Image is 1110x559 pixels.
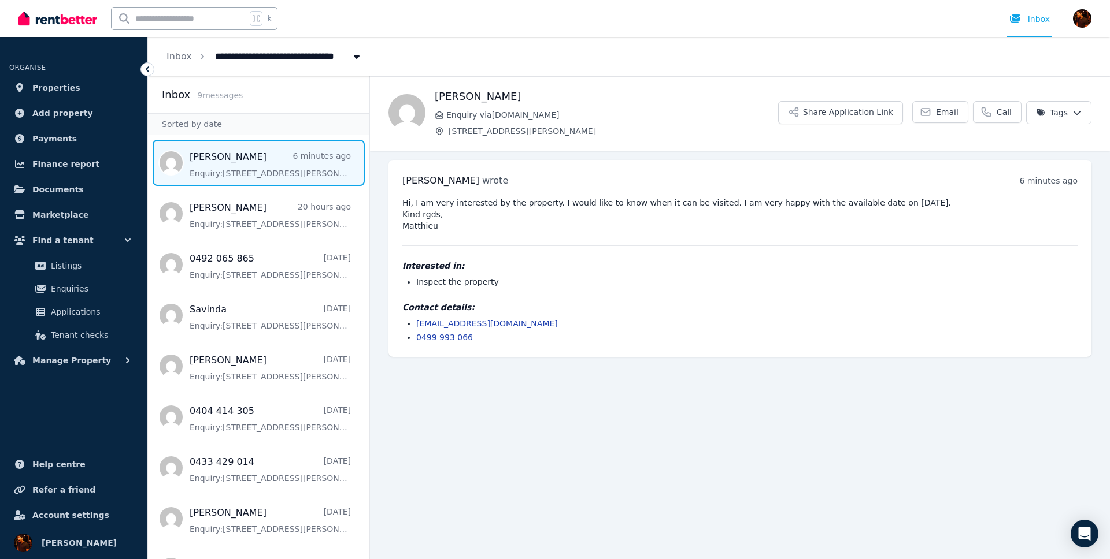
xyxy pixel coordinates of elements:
a: Properties [9,76,138,99]
nav: Breadcrumb [148,37,381,76]
span: Documents [32,182,84,196]
h4: Interested in: [402,260,1078,271]
a: Email [912,101,968,123]
a: Help centre [9,453,138,476]
a: Add property [9,102,138,125]
a: Inbox [166,51,192,62]
a: 0433 429 014[DATE]Enquiry:[STREET_ADDRESS][PERSON_NAME]. [190,455,351,484]
span: Find a tenant [32,233,94,247]
img: Sergio Lourenco da Silva [14,534,32,552]
span: Properties [32,81,80,95]
span: k [267,14,271,23]
button: Find a tenant [9,229,138,252]
span: Account settings [32,508,109,522]
span: [STREET_ADDRESS][PERSON_NAME] [449,125,778,137]
span: Refer a friend [32,483,95,497]
a: [PERSON_NAME][DATE]Enquiry:[STREET_ADDRESS][PERSON_NAME]. [190,353,351,382]
span: ORGANISE [9,64,46,72]
span: Listings [51,259,129,273]
img: RentBetter [18,10,97,27]
a: Tenant checks [14,323,134,346]
a: 0499 993 066 [416,333,473,342]
span: Finance report [32,157,99,171]
div: Sorted by date [148,113,369,135]
span: [PERSON_NAME] [42,536,117,550]
a: Finance report [9,152,138,176]
div: Open Intercom Messenger [1071,520,1098,547]
a: [PERSON_NAME]20 hours agoEnquiry:[STREET_ADDRESS][PERSON_NAME]. [190,201,351,230]
span: Marketplace [32,208,88,222]
a: [EMAIL_ADDRESS][DOMAIN_NAME] [416,319,558,328]
h4: Contact details: [402,301,1078,313]
span: Manage Property [32,353,111,367]
div: Inbox [1009,13,1050,25]
span: Enquiry via [DOMAIN_NAME] [446,109,778,121]
span: 9 message s [197,91,243,100]
a: 0404 414 305[DATE]Enquiry:[STREET_ADDRESS][PERSON_NAME]. [190,404,351,433]
h1: [PERSON_NAME] [435,88,778,105]
li: Inspect the property [416,276,1078,288]
span: Call [997,106,1012,118]
a: Account settings [9,504,138,527]
span: Applications [51,305,129,319]
span: Enquiries [51,282,129,296]
a: [PERSON_NAME][DATE]Enquiry:[STREET_ADDRESS][PERSON_NAME]. [190,506,351,535]
span: wrote [482,175,508,186]
a: Applications [14,300,134,323]
span: Email [936,106,959,118]
a: Call [973,101,1022,123]
button: Tags [1026,101,1091,124]
span: Tags [1036,107,1068,118]
a: Payments [9,127,138,150]
span: [PERSON_NAME] [402,175,479,186]
a: Savinda[DATE]Enquiry:[STREET_ADDRESS][PERSON_NAME]. [190,303,351,331]
span: Add property [32,106,93,120]
pre: Hi, I am very interested by the property. I would like to know when it can be visited. I am very ... [402,197,1078,232]
span: Tenant checks [51,328,129,342]
a: Documents [9,178,138,201]
a: Enquiries [14,277,134,300]
time: 6 minutes ago [1019,176,1078,185]
button: Share Application Link [778,101,903,124]
a: Refer a friend [9,478,138,501]
a: Marketplace [9,203,138,226]
a: 0492 065 865[DATE]Enquiry:[STREET_ADDRESS][PERSON_NAME]. [190,252,351,281]
span: Help centre [32,457,86,471]
a: Listings [14,254,134,277]
h2: Inbox [162,87,190,103]
button: Manage Property [9,349,138,372]
img: Sergio Lourenco da Silva [1073,9,1091,28]
span: Payments [32,132,77,146]
a: [PERSON_NAME]6 minutes agoEnquiry:[STREET_ADDRESS][PERSON_NAME]. [190,150,351,179]
img: Matthieu Cencig [388,94,425,131]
